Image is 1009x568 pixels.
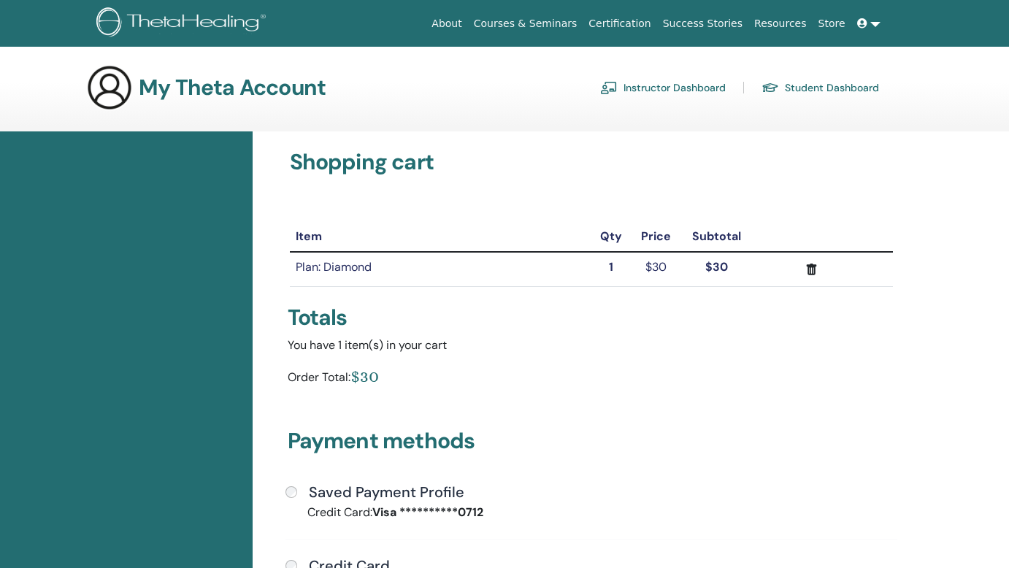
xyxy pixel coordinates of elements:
[468,10,583,37] a: Courses & Seminars
[631,252,680,286] td: $30
[296,504,591,521] div: Credit Card:
[657,10,748,37] a: Success Stories
[139,74,326,101] h3: My Theta Account
[86,64,133,111] img: generic-user-icon.jpg
[680,222,753,252] th: Subtotal
[309,483,464,501] h4: Saved Payment Profile
[288,428,896,460] h3: Payment methods
[288,304,896,331] div: Totals
[813,10,851,37] a: Store
[600,81,618,94] img: chalkboard-teacher.svg
[426,10,467,37] a: About
[761,82,779,94] img: graduation-cap.svg
[631,222,680,252] th: Price
[290,252,591,286] td: Plan: Diamond
[96,7,271,40] img: logo.png
[591,222,632,252] th: Qty
[350,366,379,387] div: $30
[583,10,656,37] a: Certification
[705,259,728,275] strong: $30
[748,10,813,37] a: Resources
[761,76,879,99] a: Student Dashboard
[288,337,896,354] div: You have 1 item(s) in your cart
[600,76,726,99] a: Instructor Dashboard
[290,149,894,175] h3: Shopping cart
[290,222,591,252] th: Item
[288,366,350,393] div: Order Total:
[609,259,613,275] strong: 1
